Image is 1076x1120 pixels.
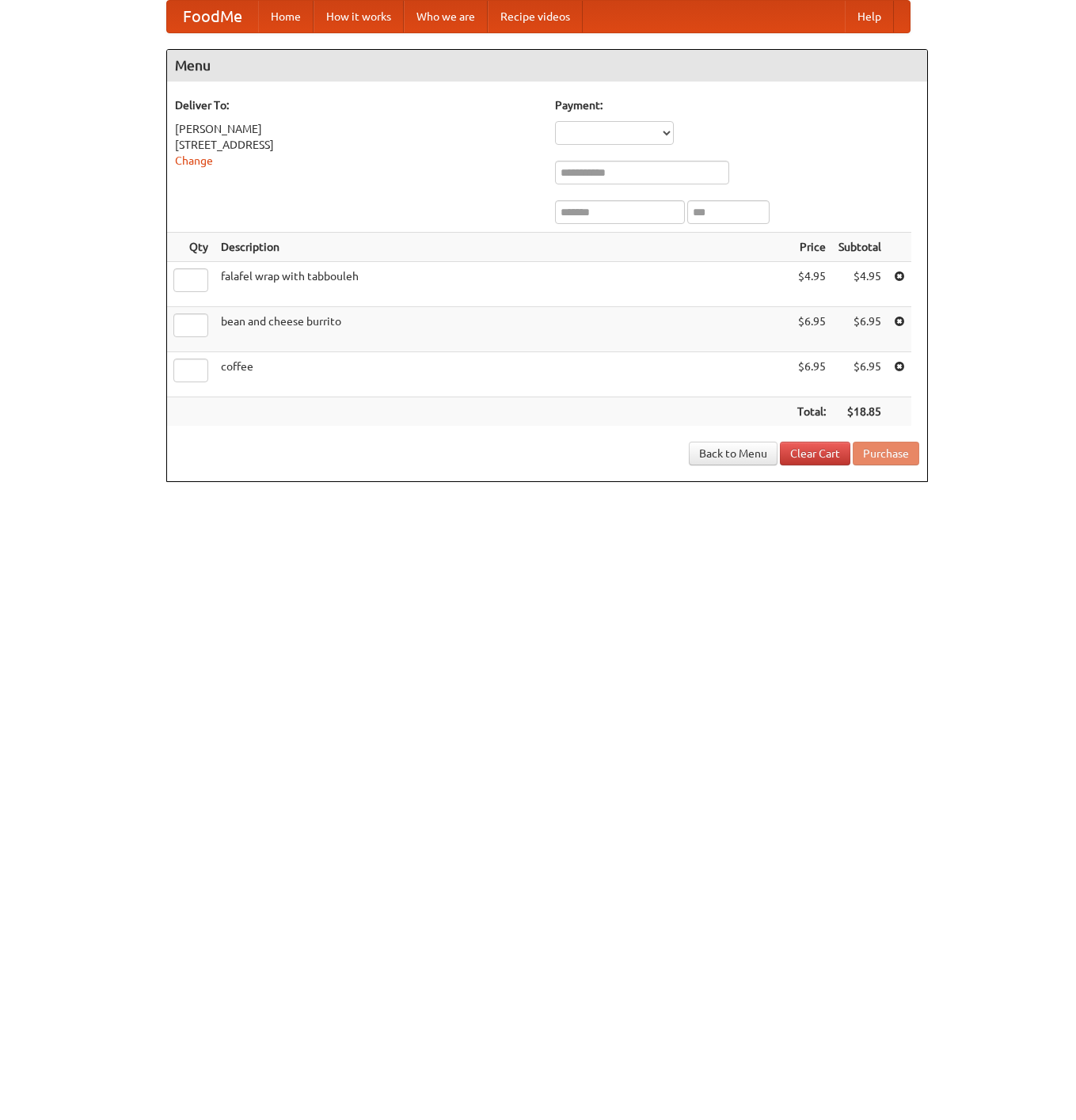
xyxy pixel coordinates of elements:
[832,262,888,307] td: $4.95
[791,352,832,397] td: $6.95
[780,442,850,465] a: Clear Cart
[215,262,791,307] td: falafel wrap with tabbouleh
[832,397,888,427] th: $18.85
[215,307,791,352] td: bean and cheese burrito
[791,397,832,427] th: Total:
[845,1,894,32] a: Help
[215,352,791,397] td: coffee
[791,262,832,307] td: $4.95
[488,1,583,32] a: Recipe videos
[167,50,927,82] h4: Menu
[314,1,404,32] a: How it works
[555,97,919,113] h5: Payment:
[167,233,215,262] th: Qty
[689,442,778,465] a: Back to Menu
[258,1,314,32] a: Home
[175,121,539,137] div: [PERSON_NAME]
[791,307,832,352] td: $6.95
[832,352,888,397] td: $6.95
[175,137,539,153] div: [STREET_ADDRESS]
[832,233,888,262] th: Subtotal
[404,1,488,32] a: Who we are
[215,233,791,262] th: Description
[832,307,888,352] td: $6.95
[175,97,539,113] h5: Deliver To:
[853,442,919,465] button: Purchase
[167,1,258,32] a: FoodMe
[791,233,832,262] th: Price
[175,154,213,167] a: Change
